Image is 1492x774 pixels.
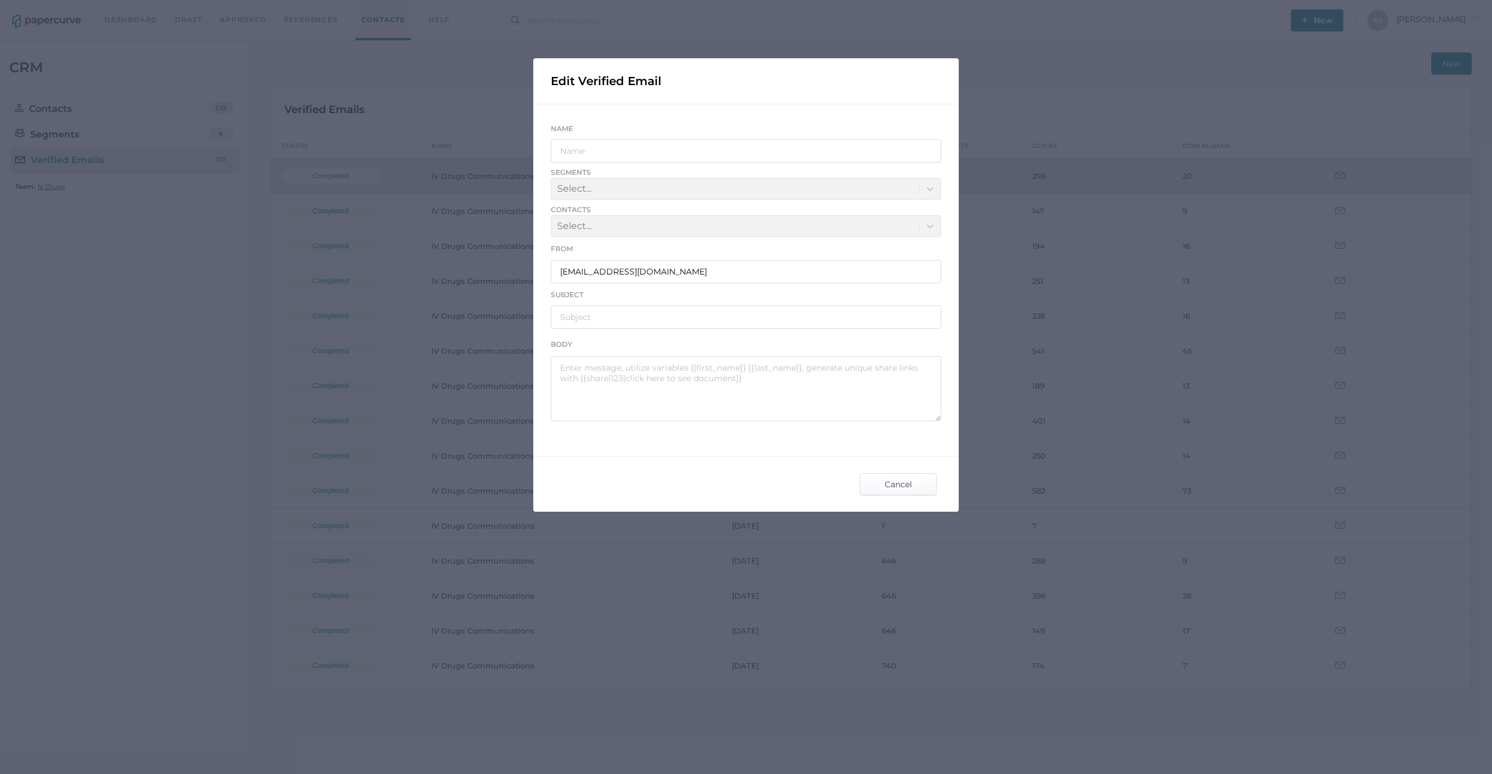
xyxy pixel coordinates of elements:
div: Edit Verified Email [533,58,959,104]
span: Subject [551,290,583,299]
span: From [551,244,573,253]
span: Body [551,340,572,349]
span: Name [551,124,573,133]
input: name@company.com [551,260,941,283]
button: Cancel [860,473,937,495]
input: Subject [551,305,941,329]
span: Segments [551,167,941,178]
span: Cancel [871,474,926,495]
span: Contacts [551,205,941,215]
input: Name [551,139,941,163]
